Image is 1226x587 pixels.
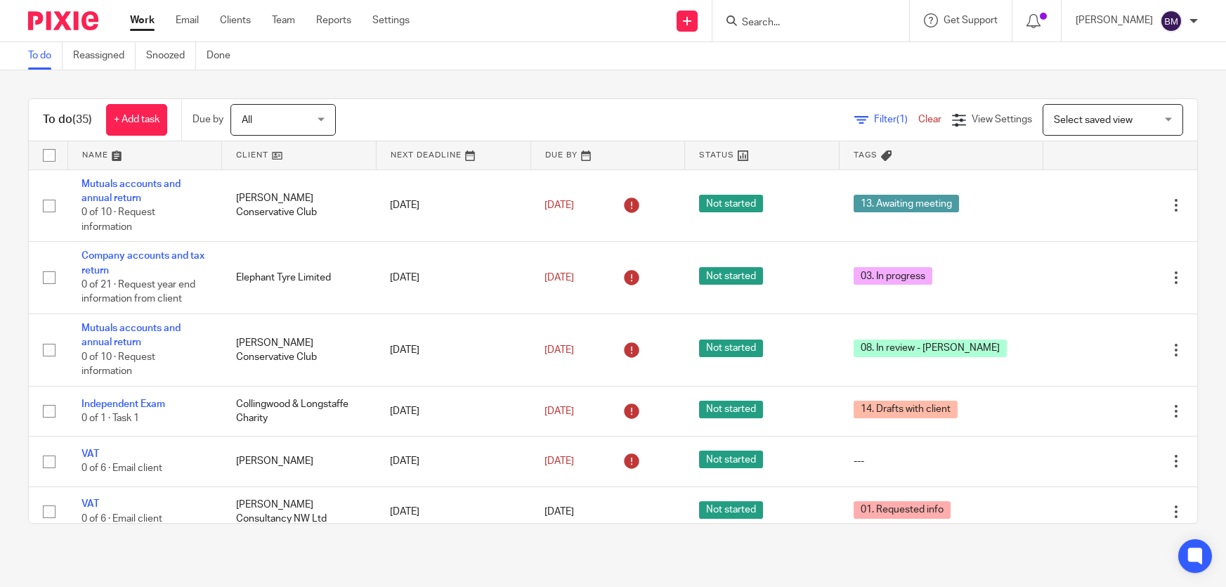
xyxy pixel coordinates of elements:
[81,251,204,275] a: Company accounts and tax return
[207,42,241,70] a: Done
[1076,13,1153,27] p: [PERSON_NAME]
[222,242,377,314] td: Elephant Tyre Limited
[72,114,92,125] span: (35)
[699,340,763,357] span: Not started
[1160,10,1182,32] img: svg%3E
[220,13,251,27] a: Clients
[918,115,941,124] a: Clear
[272,13,295,27] a: Team
[544,456,574,466] span: [DATE]
[222,314,377,387] td: [PERSON_NAME] Conservative Club
[28,42,63,70] a: To do
[372,13,410,27] a: Settings
[176,13,199,27] a: Email
[242,115,252,125] span: All
[81,207,155,232] span: 0 of 10 · Request information
[81,352,155,377] span: 0 of 10 · Request information
[1054,115,1133,125] span: Select saved view
[28,11,98,30] img: Pixie
[222,486,377,536] td: [PERSON_NAME] Consultancy NW Ltd
[376,169,530,242] td: [DATE]
[376,314,530,387] td: [DATE]
[316,13,351,27] a: Reports
[376,437,530,486] td: [DATE]
[81,323,181,347] a: Mutuals accounts and annual return
[699,401,763,418] span: Not started
[81,179,181,203] a: Mutuals accounts and annual return
[854,340,1007,357] span: 08. In review - [PERSON_NAME]
[81,449,99,459] a: VAT
[81,399,165,409] a: Independent Exam
[376,242,530,314] td: [DATE]
[544,507,574,517] span: [DATE]
[81,413,139,423] span: 0 of 1 · Task 1
[222,169,377,242] td: [PERSON_NAME] Conservative Club
[43,112,92,127] h1: To do
[81,514,162,524] span: 0 of 6 · Email client
[854,401,958,418] span: 14. Drafts with client
[854,501,951,519] span: 01. Requested info
[854,267,932,285] span: 03. In progress
[146,42,196,70] a: Snoozed
[699,195,763,212] span: Not started
[699,451,763,468] span: Not started
[699,267,763,285] span: Not started
[376,386,530,436] td: [DATE]
[854,151,878,159] span: Tags
[106,104,167,136] a: + Add task
[854,195,959,212] span: 13. Awaiting meeting
[81,464,162,474] span: 0 of 6 · Email client
[854,454,1029,468] div: ---
[896,115,908,124] span: (1)
[193,112,223,127] p: Due by
[874,115,918,124] span: Filter
[741,17,867,30] input: Search
[130,13,155,27] a: Work
[222,437,377,486] td: [PERSON_NAME]
[81,499,99,509] a: VAT
[699,501,763,519] span: Not started
[972,115,1032,124] span: View Settings
[73,42,136,70] a: Reassigned
[376,486,530,536] td: [DATE]
[544,345,574,355] span: [DATE]
[944,15,998,25] span: Get Support
[544,200,574,210] span: [DATE]
[544,406,574,416] span: [DATE]
[544,273,574,283] span: [DATE]
[222,386,377,436] td: Collingwood & Longstaffe Charity
[81,280,195,304] span: 0 of 21 · Request year end information from client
